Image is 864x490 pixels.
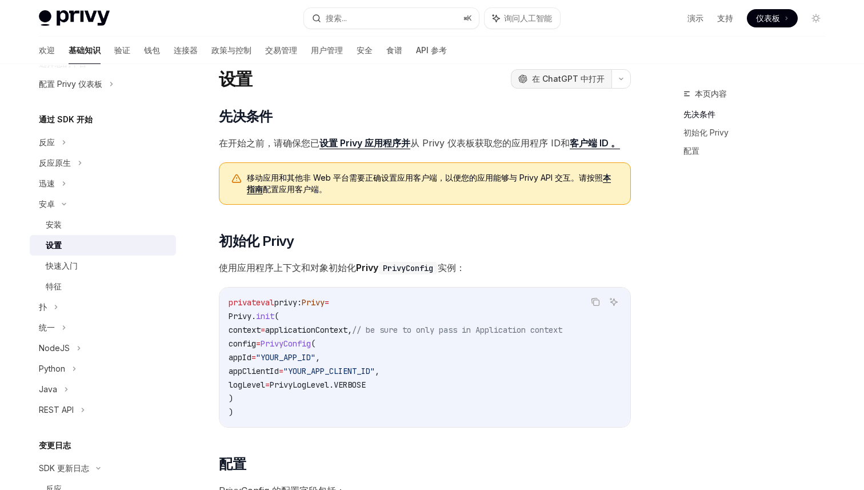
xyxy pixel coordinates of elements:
[375,366,379,376] span: ,
[683,128,729,137] font: 初始化 Privy
[229,338,256,349] span: config
[386,37,402,64] a: 食谱
[256,352,315,362] span: "YOUR_APP_ID"
[39,114,93,124] font: 通过 SDK 开始
[311,338,315,349] span: (
[39,343,70,353] font: NodeJS
[39,10,110,26] img: 灯光标志
[229,325,261,335] span: context
[229,297,261,308] span: private
[219,69,253,89] font: 设置
[416,45,447,55] font: API 参考
[265,380,270,390] span: =
[229,352,251,362] span: appId
[683,124,834,142] a: 初始化 Privy
[463,14,467,22] font: ⌘
[687,13,703,23] font: 演示
[229,311,256,321] span: Privy.
[144,37,160,64] a: 钱包
[683,105,834,124] a: 先决条件
[504,13,552,23] font: 询问人工智能
[311,37,343,64] a: 用户管理
[747,9,798,27] a: 仪表板
[261,325,265,335] span: =
[69,37,101,64] a: 基础知识
[39,364,65,373] font: Python
[229,366,279,376] span: appClientId
[46,281,62,291] font: 特征
[39,199,55,209] font: 安卓
[274,297,302,308] span: privy:
[283,366,375,376] span: "YOUR_APP_CLIENT_ID"
[329,262,356,273] font: 初始化
[219,137,319,149] font: 在开始之前，请确保您已
[588,294,603,309] button: 复制代码块中的内容
[274,311,279,321] span: (
[570,137,620,149] a: 客户端 ID 。
[39,463,89,473] font: SDK 更新日志
[263,184,327,194] font: 配置应用客户端。
[261,338,311,349] span: PrivyConfig
[467,14,472,22] font: K
[39,405,74,415] font: REST API
[687,13,703,24] a: 演示
[410,137,561,149] font: 从 Privy 仪表板获取您的应用程序 ID
[683,142,834,160] a: 配置
[229,407,233,417] span: )
[39,37,55,64] a: 欢迎
[30,214,176,235] a: 安装
[304,8,479,29] button: 搜索...⌘K
[114,37,130,64] a: 验证
[30,235,176,256] a: 设置
[219,456,246,472] font: 配置
[756,13,780,23] font: 仪表板
[683,109,715,119] font: 先决条件
[211,45,251,55] font: 政策与控制
[683,146,699,156] font: 配置
[356,262,378,273] font: Privy
[174,37,198,64] a: 连接器
[39,302,47,312] font: 扑
[114,45,130,55] font: 验证
[511,69,611,89] button: 在 ChatGPT 中打开
[265,37,297,64] a: 交易管理
[219,108,273,125] font: 先决条件
[717,13,733,24] a: 支持
[532,74,605,83] font: 在 ChatGPT 中打开
[247,173,603,182] font: 移动应用和其他非 Web 平台需要正确设置应用客户端，以便您的应用能够与 Privy API 交互。请按照
[378,262,438,274] code: PrivyConfig
[270,380,366,390] span: PrivyLogLevel.VERBOSE
[39,440,71,450] font: 变更日志
[219,233,294,249] font: 初始化 Privy
[485,8,560,29] button: 询问人工智能
[174,45,198,55] font: 连接器
[606,294,621,309] button: 询问人工智能
[219,262,329,273] font: 使用应用程序上下文和对象
[46,240,62,250] font: 设置
[144,45,160,55] font: 钱包
[229,380,265,390] span: logLevel
[46,261,78,270] font: 快速入门
[357,45,373,55] font: 安全
[561,137,570,149] font: 和
[315,352,320,362] span: ,
[39,79,102,89] font: 配置 Privy 仪表板
[261,297,274,308] span: val
[386,45,402,55] font: 食谱
[319,137,410,149] a: 设置 Privy 应用程序并
[231,173,242,185] svg: 警告
[46,220,62,229] font: 安装
[39,137,55,147] font: 反应
[30,276,176,297] a: 特征
[69,45,101,55] font: 基础知识
[352,325,562,335] span: // be sure to only pass in Application context
[302,297,325,308] span: Privy
[256,311,274,321] span: init
[265,325,352,335] span: applicationContext,
[416,37,447,64] a: API 参考
[357,37,373,64] a: 安全
[438,262,465,273] font: 实例：
[229,393,233,404] span: )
